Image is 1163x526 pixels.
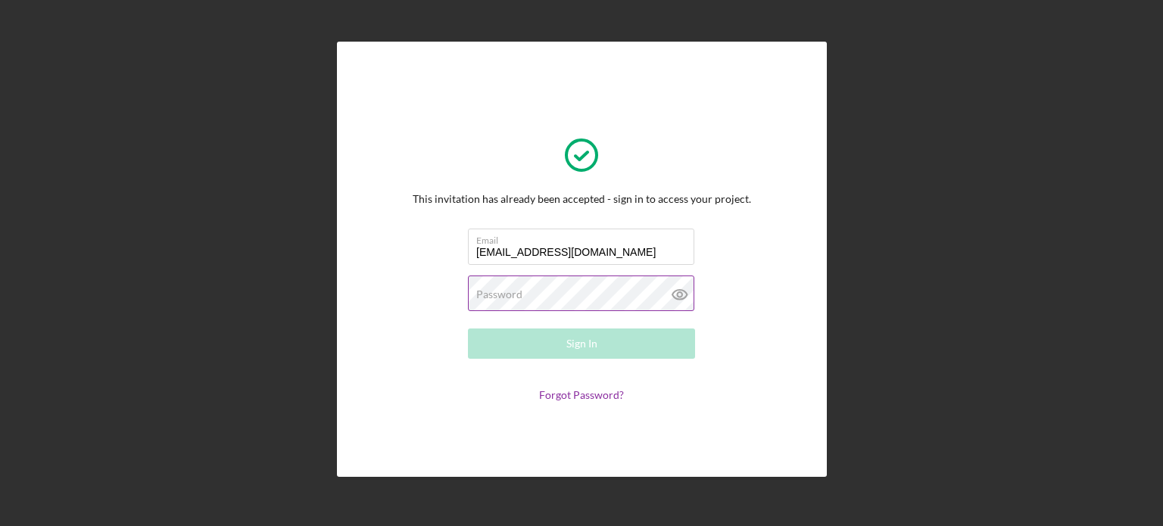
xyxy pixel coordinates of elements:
[476,288,522,300] label: Password
[468,328,695,359] button: Sign In
[539,388,624,401] a: Forgot Password?
[476,229,694,246] label: Email
[413,193,751,205] div: This invitation has already been accepted - sign in to access your project.
[566,328,597,359] div: Sign In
